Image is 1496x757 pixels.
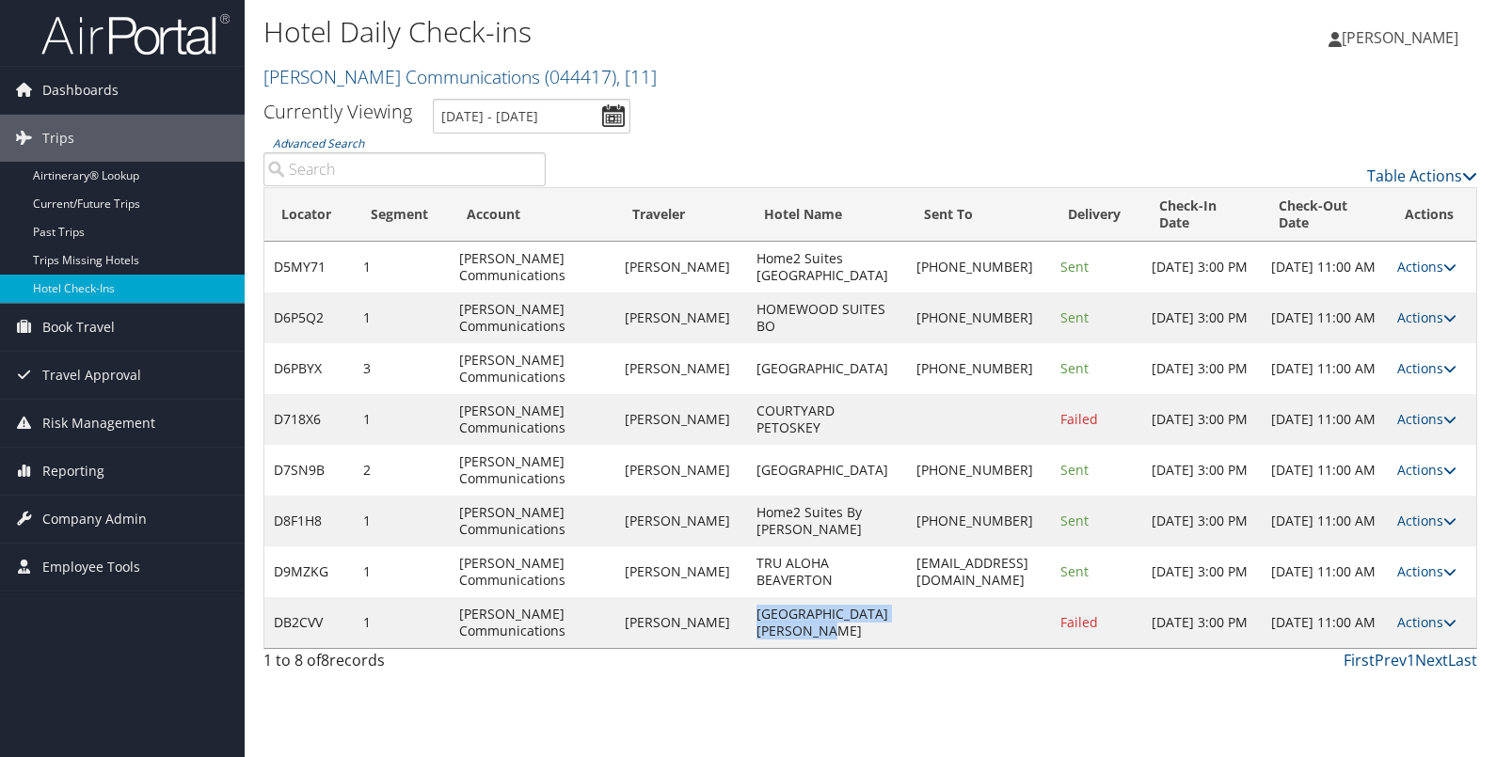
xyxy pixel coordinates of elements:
[450,496,614,546] td: [PERSON_NAME] Communications
[42,304,115,351] span: Book Travel
[747,496,907,546] td: Home2 Suites By [PERSON_NAME]
[1262,496,1389,546] td: [DATE] 11:00 AM
[1388,188,1476,242] th: Actions
[1060,359,1089,377] span: Sent
[1397,359,1456,377] a: Actions
[1142,445,1261,496] td: [DATE] 3:00 PM
[747,343,907,394] td: [GEOGRAPHIC_DATA]
[450,343,614,394] td: [PERSON_NAME] Communications
[615,597,747,648] td: [PERSON_NAME]
[1262,546,1389,597] td: [DATE] 11:00 AM
[1329,9,1477,66] a: [PERSON_NAME]
[263,12,1073,52] h1: Hotel Daily Check-ins
[450,445,614,496] td: [PERSON_NAME] Communications
[1344,650,1375,670] a: First
[42,448,104,495] span: Reporting
[41,12,230,56] img: airportal-logo.png
[264,343,354,394] td: D6PBYX
[42,352,141,399] span: Travel Approval
[747,597,907,648] td: [GEOGRAPHIC_DATA][PERSON_NAME]
[264,496,354,546] td: D8F1H8
[616,64,657,89] span: , [ 11 ]
[747,292,907,343] td: HOMEWOOD SUITES BO
[264,292,354,343] td: D6P5Q2
[747,546,907,597] td: TRU ALOHA BEAVERTON
[1142,188,1261,242] th: Check-In Date: activate to sort column ascending
[42,400,155,447] span: Risk Management
[1262,292,1389,343] td: [DATE] 11:00 AM
[450,394,614,445] td: [PERSON_NAME] Communications
[907,343,1051,394] td: [PHONE_NUMBER]
[615,242,747,292] td: [PERSON_NAME]
[1142,394,1261,445] td: [DATE] 3:00 PM
[907,496,1051,546] td: [PHONE_NUMBER]
[354,242,451,292] td: 1
[1397,308,1456,326] a: Actions
[1397,258,1456,276] a: Actions
[354,292,451,343] td: 1
[615,292,747,343] td: [PERSON_NAME]
[42,115,74,162] span: Trips
[263,152,546,186] input: Advanced Search
[354,188,451,242] th: Segment: activate to sort column ascending
[1142,242,1261,292] td: [DATE] 3:00 PM
[747,445,907,496] td: [GEOGRAPHIC_DATA]
[42,544,140,591] span: Employee Tools
[1342,27,1458,48] span: [PERSON_NAME]
[615,546,747,597] td: [PERSON_NAME]
[1142,597,1261,648] td: [DATE] 3:00 PM
[1262,188,1389,242] th: Check-Out Date: activate to sort column ascending
[1060,461,1089,479] span: Sent
[615,394,747,445] td: [PERSON_NAME]
[42,496,147,543] span: Company Admin
[545,64,616,89] span: ( 044417 )
[747,394,907,445] td: COURTYARD PETOSKEY
[450,292,614,343] td: [PERSON_NAME] Communications
[1142,292,1261,343] td: [DATE] 3:00 PM
[1397,410,1456,428] a: Actions
[1375,650,1407,670] a: Prev
[615,188,747,242] th: Traveler: activate to sort column ascending
[263,99,412,124] h3: Currently Viewing
[615,496,747,546] td: [PERSON_NAME]
[264,394,354,445] td: D718X6
[1060,308,1089,326] span: Sent
[1262,242,1389,292] td: [DATE] 11:00 AM
[321,650,329,670] span: 8
[264,546,354,597] td: D9MZKG
[354,394,451,445] td: 1
[747,242,907,292] td: Home2 Suites [GEOGRAPHIC_DATA]
[264,242,354,292] td: D5MY71
[907,546,1051,597] td: [EMAIL_ADDRESS][DOMAIN_NAME]
[1262,343,1389,394] td: [DATE] 11:00 AM
[747,188,907,242] th: Hotel Name: activate to sort column ascending
[1397,512,1456,529] a: Actions
[263,649,546,681] div: 1 to 8 of records
[1142,343,1261,394] td: [DATE] 3:00 PM
[42,67,119,114] span: Dashboards
[1262,597,1389,648] td: [DATE] 11:00 AM
[1397,613,1456,631] a: Actions
[1397,562,1456,580] a: Actions
[264,188,354,242] th: Locator: activate to sort column ascending
[1060,410,1098,428] span: Failed
[433,99,630,134] input: [DATE] - [DATE]
[264,597,354,648] td: DB2CVV
[263,64,657,89] a: [PERSON_NAME] Communications
[354,546,451,597] td: 1
[1397,461,1456,479] a: Actions
[1142,496,1261,546] td: [DATE] 3:00 PM
[354,597,451,648] td: 1
[1262,445,1389,496] td: [DATE] 11:00 AM
[907,188,1051,242] th: Sent To: activate to sort column ascending
[615,343,747,394] td: [PERSON_NAME]
[450,188,614,242] th: Account: activate to sort column ascending
[1415,650,1448,670] a: Next
[354,496,451,546] td: 1
[1060,512,1089,529] span: Sent
[354,343,451,394] td: 3
[907,242,1051,292] td: [PHONE_NUMBER]
[450,597,614,648] td: [PERSON_NAME] Communications
[273,135,364,151] a: Advanced Search
[354,445,451,496] td: 2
